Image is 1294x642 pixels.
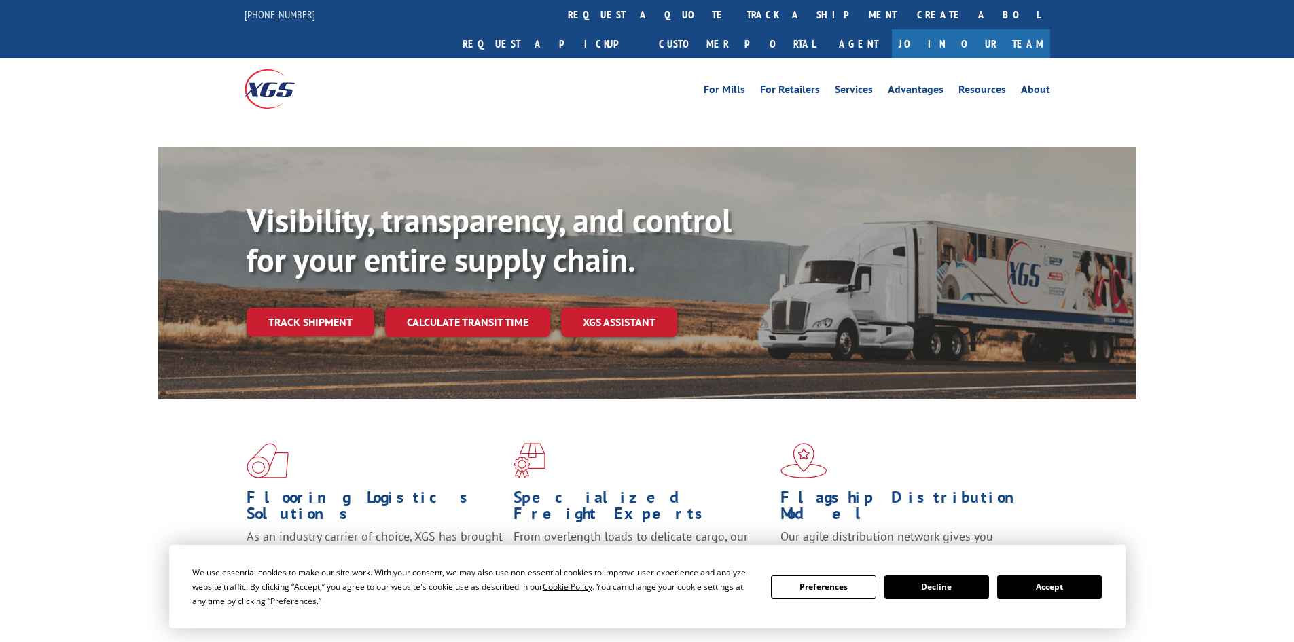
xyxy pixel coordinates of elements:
a: Advantages [888,84,943,99]
div: We use essential cookies to make our site work. With your consent, we may also use non-essential ... [192,565,755,608]
a: Customer Portal [649,29,825,58]
img: xgs-icon-total-supply-chain-intelligence-red [247,443,289,478]
h1: Flooring Logistics Solutions [247,489,503,529]
h1: Flagship Distribution Model [780,489,1037,529]
a: Resources [958,84,1006,99]
h1: Specialized Freight Experts [514,489,770,529]
a: Request a pickup [452,29,649,58]
a: Services [835,84,873,99]
button: Preferences [771,575,876,599]
span: As an industry carrier of choice, XGS has brought innovation and dedication to flooring logistics... [247,529,503,577]
a: Track shipment [247,308,374,336]
img: xgs-icon-flagship-distribution-model-red [780,443,827,478]
a: Join Our Team [892,29,1050,58]
a: XGS ASSISTANT [561,308,677,337]
span: Cookie Policy [543,581,592,592]
a: For Retailers [760,84,820,99]
a: Agent [825,29,892,58]
a: For Mills [704,84,745,99]
button: Decline [884,575,989,599]
button: Accept [997,575,1102,599]
span: Our agile distribution network gives you nationwide inventory management on demand. [780,529,1030,560]
a: [PHONE_NUMBER] [245,7,315,21]
p: From overlength loads to delicate cargo, our experienced staff knows the best way to move your fr... [514,529,770,589]
a: About [1021,84,1050,99]
div: Cookie Consent Prompt [169,545,1126,628]
a: Calculate transit time [385,308,550,337]
img: xgs-icon-focused-on-flooring-red [514,443,545,478]
span: Preferences [270,595,317,607]
b: Visibility, transparency, and control for your entire supply chain. [247,199,732,281]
